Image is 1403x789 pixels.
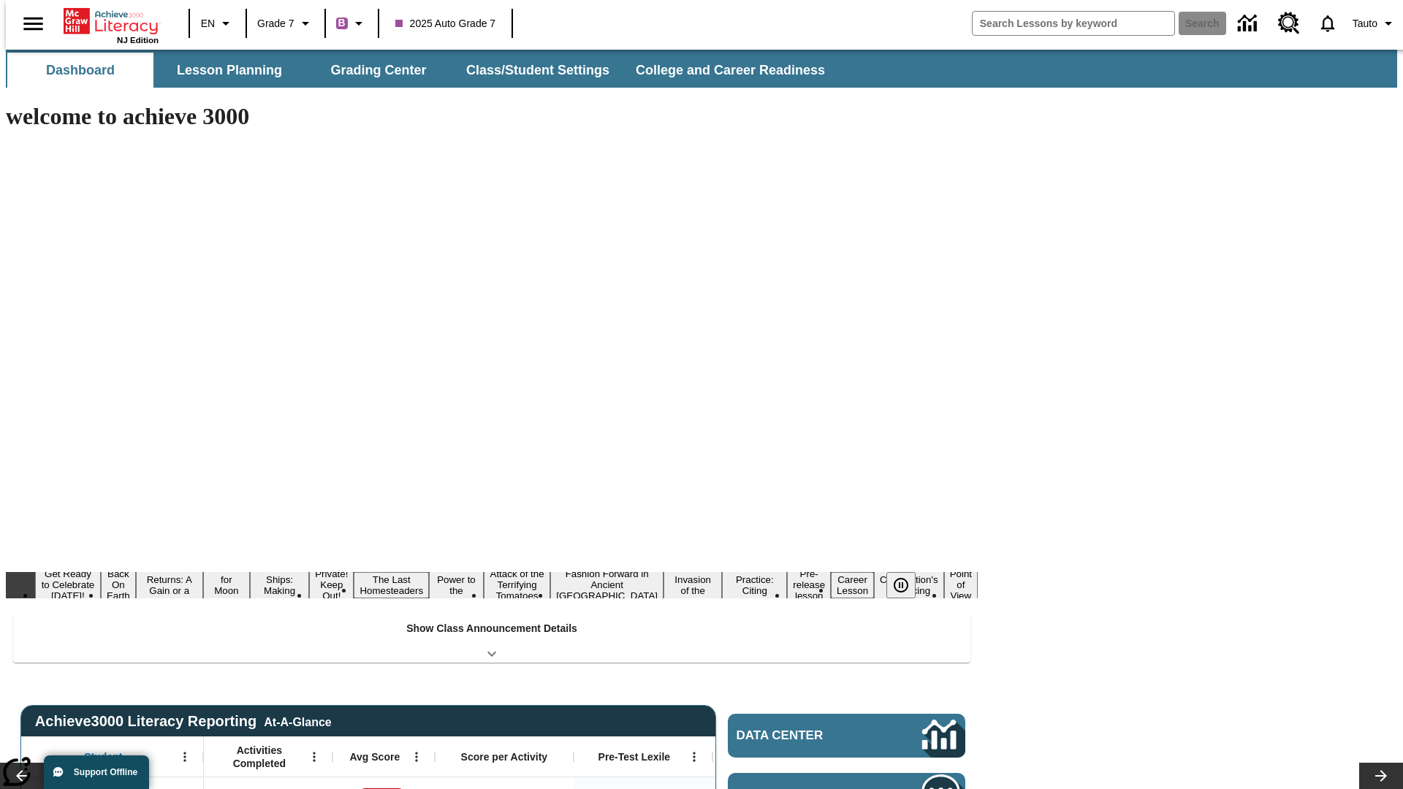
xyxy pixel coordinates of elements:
[1229,4,1269,44] a: Data Center
[330,10,373,37] button: Boost Class color is purple. Change class color
[264,713,331,729] div: At-A-Glance
[598,750,671,763] span: Pre-Test Lexile
[461,750,548,763] span: Score per Activity
[64,7,159,36] a: Home
[455,53,621,88] button: Class/Student Settings
[6,103,978,130] h1: welcome to achieve 3000
[257,16,294,31] span: Grade 7
[305,53,452,88] button: Grading Center
[737,728,873,743] span: Data Center
[338,14,346,32] span: B
[64,5,159,45] div: Home
[1347,10,1403,37] button: Profile/Settings
[6,53,838,88] div: SubNavbar
[156,53,303,88] button: Lesson Planning
[429,561,484,609] button: Slide 8 Solar Power to the People
[395,16,496,31] span: 2025 Auto Grade 7
[349,750,400,763] span: Avg Score
[303,746,325,768] button: Open Menu
[44,755,149,789] button: Support Offline
[1269,4,1309,43] a: Resource Center, Will open in new tab
[194,10,241,37] button: Language: EN, Select a language
[886,572,930,598] div: Pause
[406,621,577,636] p: Show Class Announcement Details
[35,566,101,603] button: Slide 1 Get Ready to Celebrate Juneteenth!
[1309,4,1347,42] a: Notifications
[6,12,213,25] body: Maximum 600 characters Press Escape to exit toolbar Press Alt + F10 to reach toolbar
[174,746,196,768] button: Open Menu
[722,561,787,609] button: Slide 12 Mixed Practice: Citing Evidence
[787,566,831,603] button: Slide 13 Pre-release lesson
[35,713,332,730] span: Achieve3000 Literacy Reporting
[728,714,965,758] a: Data Center
[6,50,1397,88] div: SubNavbar
[12,2,55,45] button: Open side menu
[211,744,308,770] span: Activities Completed
[201,16,215,31] span: EN
[7,53,153,88] button: Dashboard
[944,566,978,603] button: Slide 16 Point of View
[1359,763,1403,789] button: Lesson carousel, Next
[484,566,550,603] button: Slide 9 Attack of the Terrifying Tomatoes
[354,572,429,598] button: Slide 7 The Last Homesteaders
[973,12,1174,35] input: search field
[624,53,837,88] button: College and Career Readiness
[203,561,250,609] button: Slide 4 Time for Moon Rules?
[250,561,309,609] button: Slide 5 Cruise Ships: Making Waves
[550,566,664,603] button: Slide 10 Fashion Forward in Ancient Rome
[406,746,427,768] button: Open Menu
[309,566,354,603] button: Slide 6 Private! Keep Out!
[664,561,722,609] button: Slide 11 The Invasion of the Free CD
[683,746,705,768] button: Open Menu
[251,10,320,37] button: Grade: Grade 7, Select a grade
[101,566,136,603] button: Slide 2 Back On Earth
[84,750,122,763] span: Student
[136,561,203,609] button: Slide 3 Free Returns: A Gain or a Drain?
[13,612,970,663] div: Show Class Announcement Details
[874,561,944,609] button: Slide 15 The Constitution's Balancing Act
[117,36,159,45] span: NJ Edition
[74,767,137,777] span: Support Offline
[886,572,916,598] button: Pause
[831,572,874,598] button: Slide 14 Career Lesson
[1353,16,1377,31] span: Tauto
